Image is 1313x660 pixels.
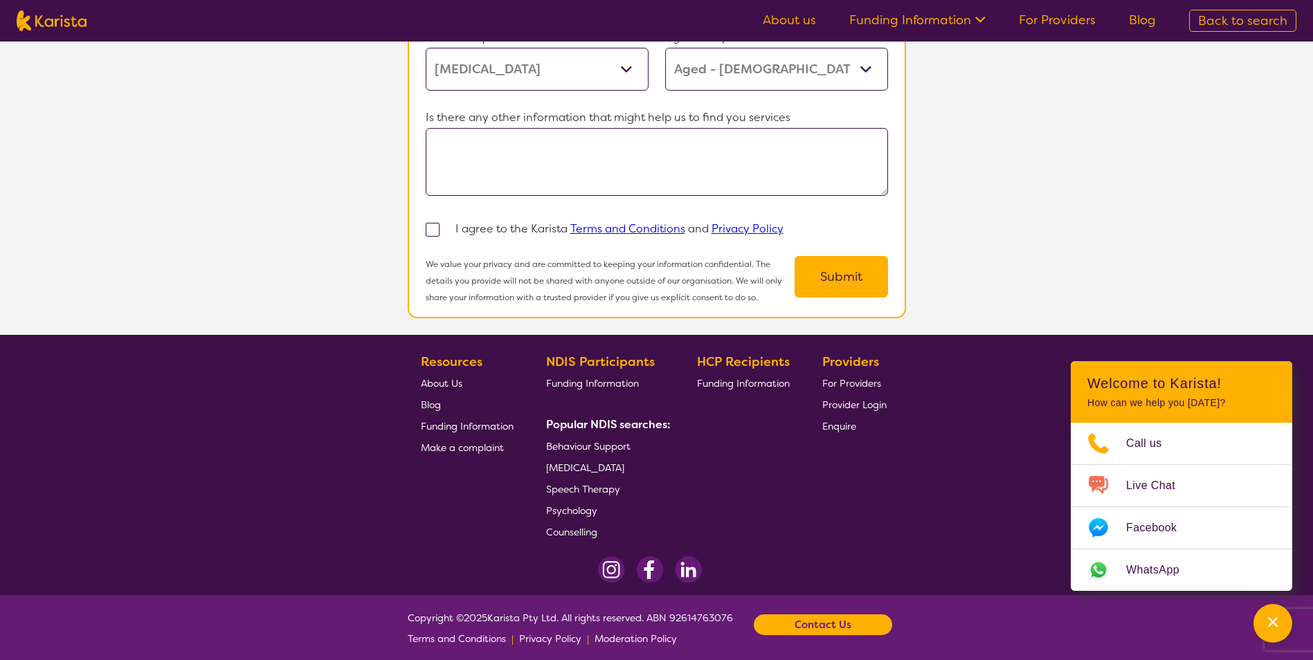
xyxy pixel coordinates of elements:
a: Provider Login [822,394,887,415]
span: Blog [421,398,441,411]
b: HCP Recipients [697,354,790,370]
span: Terms and Conditions [408,632,506,645]
span: [MEDICAL_DATA] [546,461,624,474]
img: Karista logo [17,10,87,31]
a: Psychology [546,499,665,521]
b: Popular NDIS searches: [546,417,671,432]
span: Back to search [1198,12,1287,29]
a: For Providers [822,372,887,394]
span: WhatsApp [1126,560,1196,580]
span: Enquire [822,420,856,432]
span: Privacy Policy [519,632,581,645]
p: | [587,628,589,649]
a: Make a complaint [421,437,514,458]
a: Funding Information [421,415,514,437]
b: NDIS Participants [546,354,655,370]
span: Call us [1126,433,1179,454]
span: About Us [421,377,462,389]
b: Providers [822,354,879,370]
a: Behaviour Support [546,435,665,457]
p: How can we help you [DATE]? [1087,397,1276,409]
a: About Us [421,372,514,394]
span: Behaviour Support [546,440,631,452]
span: Psychology [546,504,597,517]
a: Web link opens in a new tab. [1071,549,1292,591]
a: Privacy Policy [519,628,581,649]
div: Channel Menu [1071,361,1292,591]
a: Privacy Policy [712,221,784,236]
ul: Choose channel [1071,423,1292,591]
a: Back to search [1189,10,1296,32]
a: About us [763,12,816,28]
a: Funding Information [697,372,790,394]
span: Make a complaint [421,441,504,454]
span: For Providers [822,377,881,389]
h2: Welcome to Karista! [1087,375,1276,392]
span: Moderation Policy [595,632,677,645]
a: Speech Therapy [546,478,665,499]
p: | [511,628,514,649]
img: LinkedIn [675,556,702,583]
p: We value your privacy and are committed to keeping your information confidential. The details you... [426,256,795,306]
b: Resources [421,354,482,370]
span: Funding Information [421,420,514,432]
span: Copyright © 2025 Karista Pty Ltd. All rights reserved. ABN 92614763076 [408,607,733,649]
a: Funding Information [546,372,665,394]
span: Funding Information [697,377,790,389]
a: Terms and Conditions [408,628,506,649]
b: Contact Us [795,614,851,635]
span: Facebook [1126,517,1193,538]
p: I agree to the Karista and [455,219,784,239]
a: Terms and Conditions [570,221,685,236]
button: Submit [795,256,888,297]
img: Facebook [636,556,664,583]
button: Channel Menu [1253,604,1292,643]
a: Enquire [822,415,887,437]
img: Instagram [598,556,625,583]
p: Is there any other information that might help us to find you services [426,107,888,128]
a: For Providers [1019,12,1096,28]
a: Moderation Policy [595,628,677,649]
a: Counselling [546,521,665,542]
a: Blog [421,394,514,415]
a: Blog [1129,12,1156,28]
span: Provider Login [822,398,887,411]
span: Live Chat [1126,475,1192,496]
span: Funding Information [546,377,639,389]
span: Counselling [546,526,597,538]
a: [MEDICAL_DATA] [546,457,665,478]
span: Speech Therapy [546,483,620,495]
a: Funding Information [849,12,986,28]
